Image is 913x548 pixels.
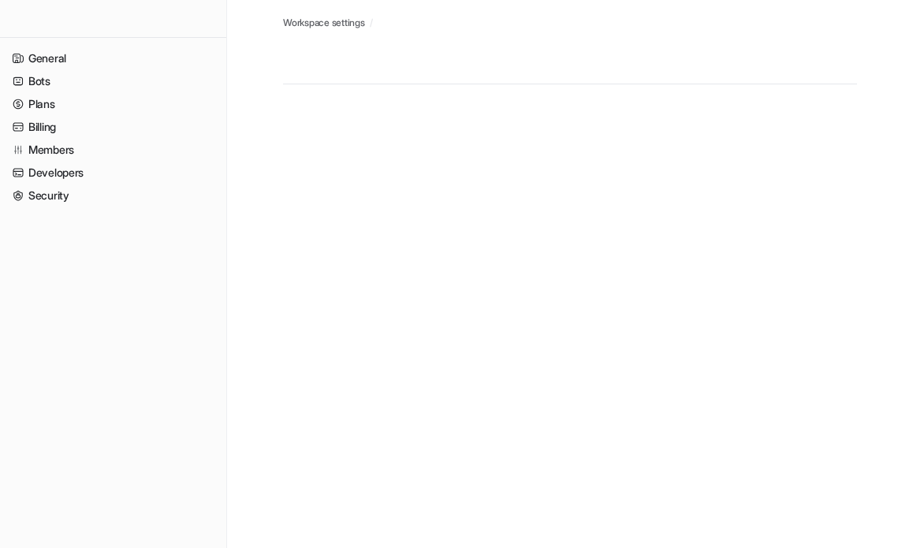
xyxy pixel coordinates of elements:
a: Security [6,185,220,207]
a: Bots [6,70,220,92]
a: Workspace settings [283,16,365,30]
a: Developers [6,162,220,184]
a: General [6,47,220,69]
a: Plans [6,93,220,115]
span: / [370,16,373,30]
a: Billing [6,116,220,138]
a: Members [6,139,220,161]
